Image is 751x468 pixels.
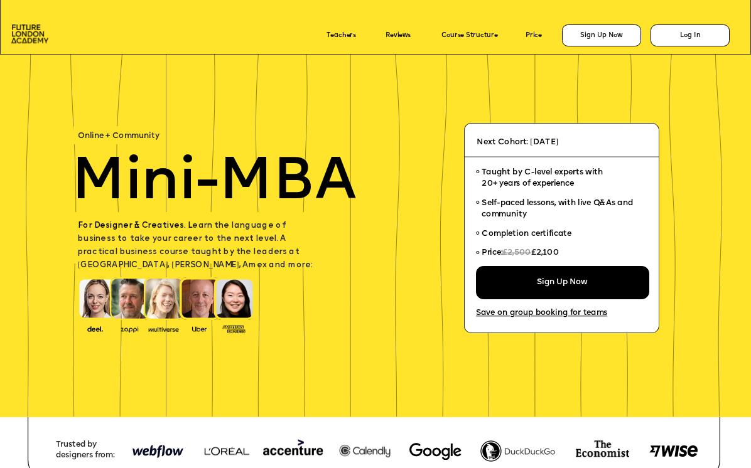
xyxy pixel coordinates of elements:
a: Price [526,32,542,40]
img: image-b7d05013-d886-4065-8d38-3eca2af40620.png [146,324,181,333]
a: Teachers [327,32,356,40]
span: Online + Community [78,132,159,140]
span: For Designer & Creatives. L [78,221,192,230]
img: image-aac980e9-41de-4c2d-a048-f29dd30a0068.png [11,24,49,43]
span: earn the language of business to take your career to the next level. A practical business course ... [78,221,312,269]
img: image-8d571a77-038a-4425-b27a-5310df5a295c.png [649,445,698,457]
img: image-74e81e4e-c3ca-4fbf-b275-59ce4ac8e97d.png [576,440,629,457]
a: Save on group booking for teams [476,309,607,318]
a: Course Structure [441,32,498,40]
img: image-b2f1584c-cbf7-4a77-bbe0-f56ae6ee31f2.png [115,324,144,332]
span: Self-paced lessons, with live Q&As and community [482,199,635,219]
span: Completion certificate [482,230,571,238]
img: image-780dffe3-2af1-445f-9bcc-6343d0dbf7fb.webp [409,443,462,460]
img: image-388f4489-9820-4c53-9b08-f7df0b8d4ae2.png [80,324,110,333]
span: Price: [482,248,502,257]
img: image-99cff0b2-a396-4aab-8550-cf4071da2cb9.png [185,324,214,332]
a: Reviews [386,32,411,40]
span: Trusted by designers from: [56,440,114,459]
span: Taught by C-level experts with 20+ years of experience [482,168,603,188]
img: image-93eab660-639c-4de6-957c-4ae039a0235a.png [219,323,249,334]
img: image-fef0788b-2262-40a7-a71a-936c95dc9fdc.png [480,440,555,462]
span: Mini-MBA [72,154,356,213]
span: £2,100 [531,248,559,257]
span: £2,500 [502,248,531,257]
span: Next Cohort: [DATE] [477,138,558,146]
